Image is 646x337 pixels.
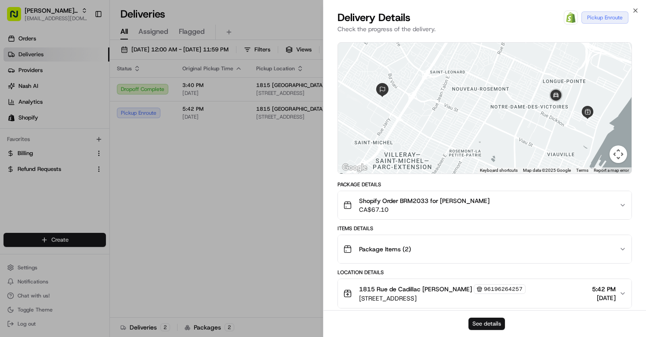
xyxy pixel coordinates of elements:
[71,193,145,209] a: 💻API Documentation
[78,136,96,143] span: [DATE]
[18,137,25,144] img: 1736555255976-a54dd68f-1ca7-489b-9aae-adbdc363a1c4
[40,84,144,93] div: Start new chat
[592,294,616,302] span: [DATE]
[338,235,631,263] button: Package Items (2)
[9,9,26,26] img: Nash
[9,35,160,49] p: Welcome 👋
[610,145,627,163] button: Map camera controls
[566,12,576,23] img: Shopify
[5,193,71,209] a: 📗Knowledge Base
[18,84,34,100] img: 9188753566659_6852d8bf1fb38e338040_72.png
[484,286,523,293] span: 96196264257
[359,196,490,205] span: Shopify Order BRM2033 for [PERSON_NAME]
[523,168,571,173] span: Map data ©2025 Google
[359,205,490,214] span: CA$67.10
[78,160,96,167] span: [DATE]
[149,87,160,97] button: Start new chat
[592,285,616,294] span: 5:42 PM
[340,162,369,174] a: Open this area in Google Maps (opens a new window)
[27,160,71,167] span: [PERSON_NAME]
[338,25,632,33] p: Check the progress of the delivery.
[62,217,106,225] a: Powered byPylon
[468,318,505,330] button: See details
[87,218,106,225] span: Pylon
[338,269,632,276] div: Location Details
[9,197,16,204] div: 📗
[18,160,25,167] img: 1736555255976-a54dd68f-1ca7-489b-9aae-adbdc363a1c4
[338,191,631,219] button: Shopify Order BRM2033 for [PERSON_NAME]CA$67.10
[27,136,71,143] span: [PERSON_NAME]
[576,168,588,173] a: Terms
[338,181,632,188] div: Package Details
[18,196,67,205] span: Knowledge Base
[594,168,629,173] a: Report a map error
[9,128,23,142] img: Masood Aslam
[338,279,631,308] button: 1815 Rue de Cadillac [PERSON_NAME]96196264257[STREET_ADDRESS]5:42 PM[DATE]
[74,197,81,204] div: 💻
[359,294,526,303] span: [STREET_ADDRESS]
[23,57,145,66] input: Clear
[359,245,411,254] span: Package Items ( 2 )
[9,84,25,100] img: 1736555255976-a54dd68f-1ca7-489b-9aae-adbdc363a1c4
[340,162,369,174] img: Google
[9,114,56,121] div: Past conversations
[564,11,578,25] a: Shopify
[40,93,121,100] div: We're available if you need us!
[136,112,160,123] button: See all
[73,136,76,143] span: •
[359,285,472,294] span: 1815 Rue de Cadillac [PERSON_NAME]
[338,11,410,25] span: Delivery Details
[73,160,76,167] span: •
[9,152,23,166] img: Masood Aslam
[338,225,632,232] div: Items Details
[480,167,518,174] button: Keyboard shortcuts
[83,196,141,205] span: API Documentation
